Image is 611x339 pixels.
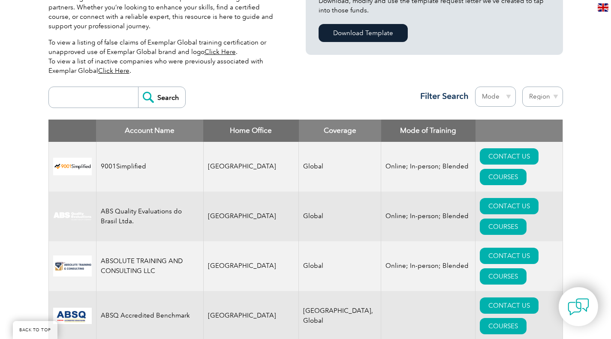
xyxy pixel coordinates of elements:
a: BACK TO TOP [13,321,57,339]
td: Online; In-person; Blended [381,241,476,291]
td: 9001Simplified [96,142,203,192]
td: [GEOGRAPHIC_DATA] [203,142,299,192]
td: [GEOGRAPHIC_DATA] [203,192,299,241]
img: en [598,3,608,12]
th: Coverage: activate to sort column ascending [299,120,381,142]
th: Account Name: activate to sort column descending [96,120,203,142]
td: Online; In-person; Blended [381,142,476,192]
p: To view a listing of false claims of Exemplar Global training certification or unapproved use of ... [48,38,280,75]
a: CONTACT US [480,248,539,264]
a: CONTACT US [480,297,539,314]
input: Search [138,87,185,108]
img: c92924ac-d9bc-ea11-a814-000d3a79823d-logo.jpg [53,212,92,221]
td: Global [299,192,381,241]
a: COURSES [480,219,527,235]
a: CONTACT US [480,198,539,214]
th: : activate to sort column ascending [476,120,563,142]
a: COURSES [480,318,527,334]
td: [GEOGRAPHIC_DATA] [203,241,299,291]
h3: Filter Search [415,91,469,102]
img: cc24547b-a6e0-e911-a812-000d3a795b83-logo.png [53,308,92,324]
td: Global [299,241,381,291]
a: COURSES [480,169,527,185]
td: ABSOLUTE TRAINING AND CONSULTING LLC [96,241,203,291]
a: Click Here [205,48,236,56]
a: Click Here [98,67,129,75]
img: contact-chat.png [568,296,589,318]
td: Online; In-person; Blended [381,192,476,241]
th: Home Office: activate to sort column ascending [203,120,299,142]
th: Mode of Training: activate to sort column ascending [381,120,476,142]
td: Global [299,142,381,192]
a: COURSES [480,268,527,285]
img: 16e092f6-eadd-ed11-a7c6-00224814fd52-logo.png [53,255,92,276]
img: 37c9c059-616f-eb11-a812-002248153038-logo.png [53,158,92,175]
a: CONTACT US [480,148,539,165]
td: ABS Quality Evaluations do Brasil Ltda. [96,192,203,241]
a: Download Template [319,24,408,42]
